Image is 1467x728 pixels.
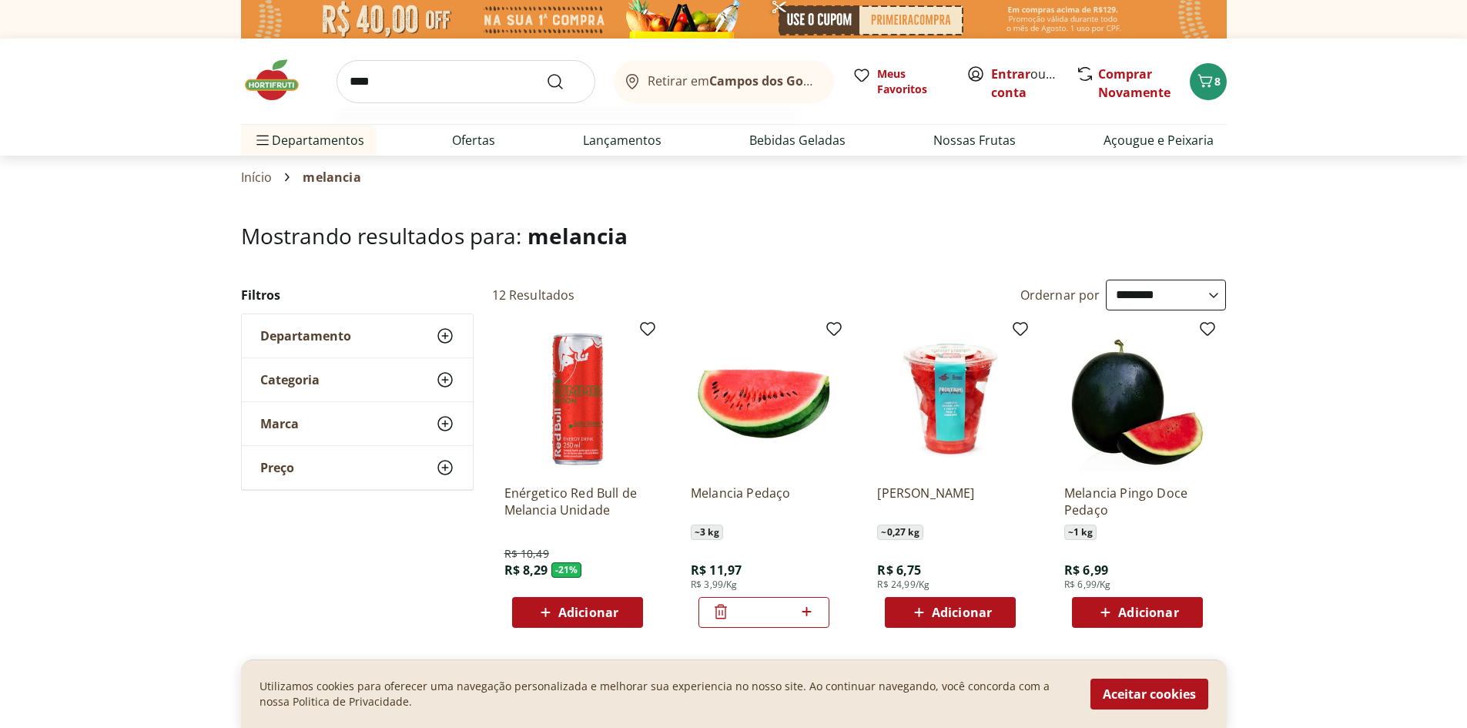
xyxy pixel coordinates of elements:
span: Adicionar [932,606,992,619]
a: Bebidas Geladas [749,131,846,149]
a: Açougue e Peixaria [1104,131,1214,149]
a: Criar conta [991,65,1076,101]
span: R$ 6,99/Kg [1064,579,1111,591]
input: search [337,60,595,103]
a: Meus Favoritos [852,66,948,97]
a: Lançamentos [583,131,661,149]
img: Enérgetico Red Bull de Melancia Unidade [504,326,651,472]
button: Aceitar cookies [1090,679,1208,710]
button: Adicionar [1072,597,1203,628]
h2: Filtros [241,280,474,310]
label: Ordernar por [1020,287,1100,304]
span: Departamentos [253,122,364,159]
span: Retirar em [648,74,818,88]
img: Hortifruti [241,57,318,103]
img: Melancia Pedaço [691,326,837,472]
span: R$ 10,49 [504,546,549,562]
button: Retirar emCampos dos Goytacazes/[GEOGRAPHIC_DATA] [614,60,834,103]
span: 8 [1214,74,1221,89]
span: ou [991,65,1060,102]
span: R$ 24,99/Kg [877,579,929,591]
span: Preço [260,460,294,475]
span: R$ 6,99 [1064,562,1108,579]
span: ~ 0,27 kg [877,525,923,540]
span: Meus Favoritos [877,66,948,97]
span: Marca [260,416,299,431]
span: Categoria [260,372,320,387]
button: Adicionar [885,597,1016,628]
span: - 21 % [551,562,582,578]
b: Campos dos Goytacazes/[GEOGRAPHIC_DATA] [709,72,989,89]
a: Ofertas [452,131,495,149]
span: R$ 11,97 [691,562,742,579]
a: Melancia Pingo Doce Pedaço [1064,485,1211,518]
span: Adicionar [558,606,618,619]
button: Preço [242,446,473,489]
button: Submit Search [546,72,583,91]
span: ~ 1 kg [1064,525,1097,540]
a: Entrar [991,65,1030,82]
span: ~ 3 kg [691,525,723,540]
span: R$ 6,75 [877,562,921,579]
a: Nossas Frutas [933,131,1016,149]
p: Utilizamos cookies para oferecer uma navegação personalizada e melhorar sua experiencia no nosso ... [260,679,1072,710]
a: Início [241,170,273,184]
img: Melancia Cortadinha [877,326,1023,472]
span: melancia [528,221,628,250]
button: Menu [253,122,272,159]
a: Melancia Pedaço [691,485,837,518]
span: Departamento [260,328,351,344]
a: Comprar Novamente [1098,65,1171,101]
h1: Mostrando resultados para: [241,223,1227,248]
img: Melancia Pingo Doce Pedaço [1064,326,1211,472]
button: Departamento [242,314,473,357]
a: Enérgetico Red Bull de Melancia Unidade [504,485,651,518]
button: Adicionar [512,597,643,628]
button: Categoria [242,358,473,401]
a: [PERSON_NAME] [877,485,1023,518]
button: Marca [242,402,473,445]
span: melancia [303,170,360,184]
span: R$ 3,99/Kg [691,579,738,591]
h2: 12 Resultados [492,287,575,304]
span: Adicionar [1118,606,1178,619]
button: Carrinho [1190,63,1227,100]
span: R$ 8,29 [504,562,548,579]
